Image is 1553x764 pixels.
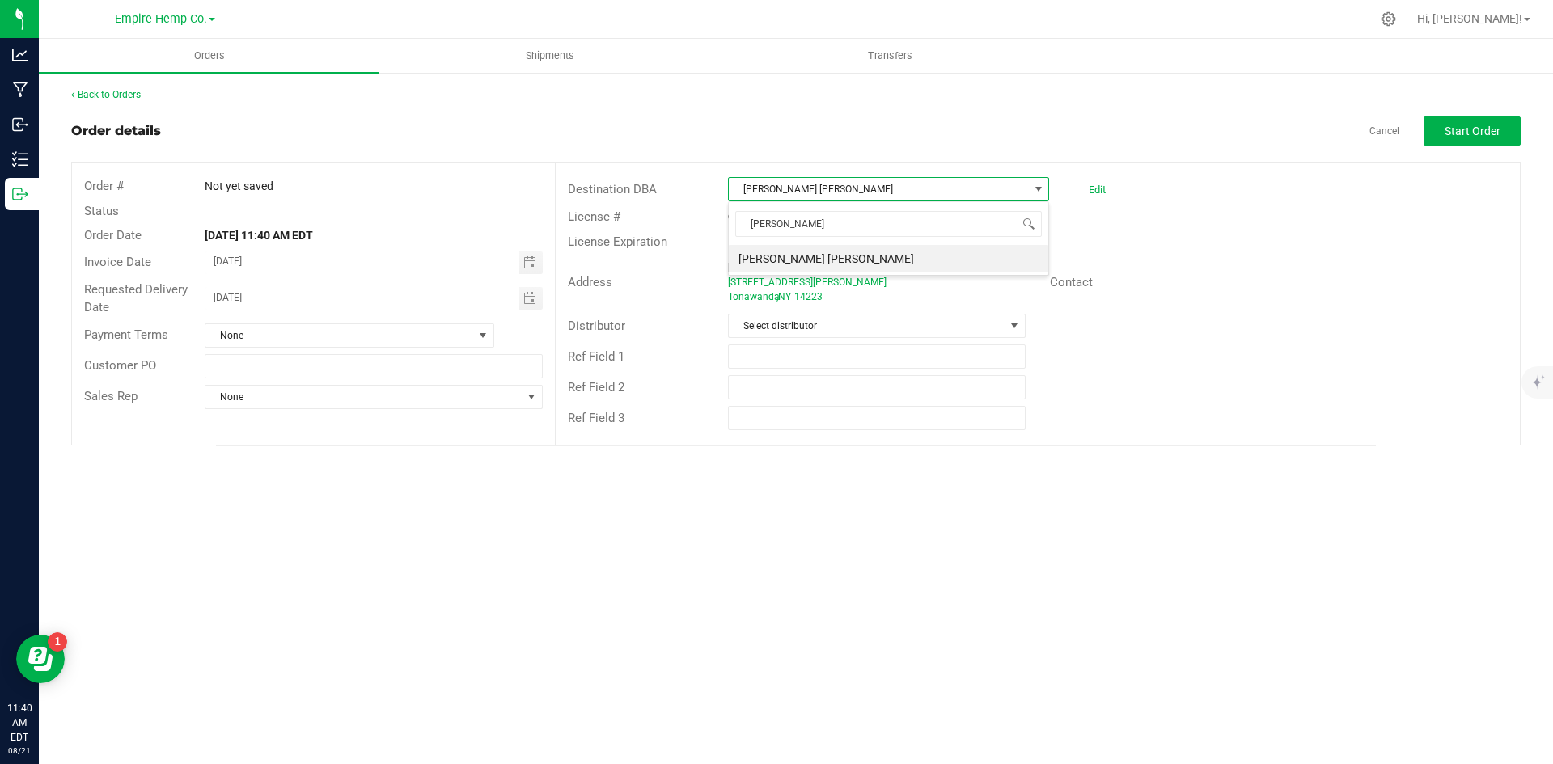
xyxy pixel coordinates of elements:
a: Cancel [1369,125,1399,138]
p: 11:40 AM EDT [7,701,32,745]
li: [PERSON_NAME] [PERSON_NAME] [729,245,1048,272]
span: Ref Field 3 [568,411,624,425]
span: Invoice Date [84,255,151,269]
span: Address [568,275,612,289]
span: Orders [172,49,247,63]
div: Order details [71,121,161,141]
inline-svg: Inbound [12,116,28,133]
p: 08/21 [7,745,32,757]
span: Empire Hemp Co. [115,12,207,26]
a: Back to Orders [71,89,141,100]
span: None [205,324,473,347]
inline-svg: Outbound [12,186,28,202]
span: [PERSON_NAME] [PERSON_NAME] [729,178,1028,200]
inline-svg: Inventory [12,151,28,167]
span: License Expiration [568,234,667,249]
span: License # [568,209,620,224]
inline-svg: Analytics [12,47,28,63]
span: Order Date [84,228,142,243]
iframe: Resource center unread badge [48,632,67,652]
span: Hi, [PERSON_NAME]! [1417,12,1522,25]
span: Distributor [568,319,625,333]
span: Requested Delivery Date [84,282,188,315]
a: Transfers [720,39,1060,73]
span: Destination DBA [568,182,657,196]
iframe: Resource center [16,635,65,683]
span: NY [778,291,791,302]
span: Transfers [846,49,934,63]
span: [STREET_ADDRESS][PERSON_NAME] [728,276,887,288]
span: Select distributor [729,314,1004,337]
span: Tonawanda [728,291,780,302]
span: Customer PO [84,358,156,373]
span: Start Order [1445,125,1500,137]
span: Toggle calendar [519,251,543,274]
span: Order # [84,179,124,193]
span: , [776,291,778,302]
a: Shipments [379,39,720,73]
span: Status [84,204,119,218]
span: None [205,386,521,408]
a: Orders [39,39,379,73]
span: Not yet saved [205,179,273,192]
span: 14223 [794,291,823,302]
strong: [DATE] 11:40 AM EDT [205,229,313,242]
inline-svg: Manufacturing [12,82,28,98]
a: Edit [1089,184,1106,196]
div: Manage settings [1378,11,1399,27]
span: Shipments [504,49,596,63]
span: Sales Rep [84,389,138,403]
span: Toggle calendar [519,287,543,310]
span: Payment Terms [84,327,168,342]
span: Ref Field 1 [568,349,624,364]
span: Ref Field 2 [568,380,624,395]
span: Contact [1050,275,1093,289]
button: Start Order [1424,116,1521,146]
